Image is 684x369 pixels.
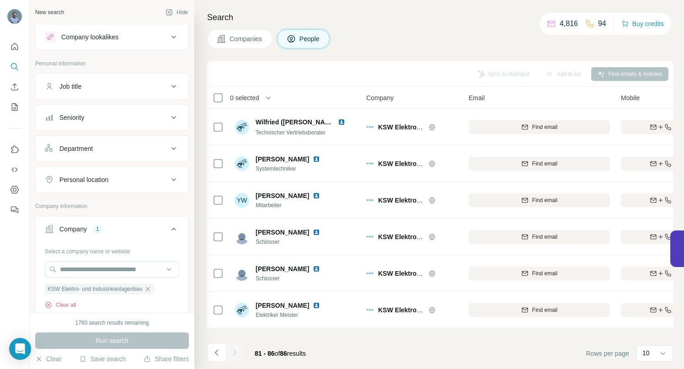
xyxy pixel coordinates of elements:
[59,82,81,91] div: Job title
[235,266,249,281] img: Avatar
[7,99,22,115] button: My lists
[61,32,118,42] div: Company lookalikes
[35,59,189,68] p: Personal information
[256,228,309,237] span: [PERSON_NAME]
[532,160,557,168] span: Find email
[75,319,149,327] div: 1760 search results remaining
[36,138,188,160] button: Department
[59,225,87,234] div: Company
[48,285,142,293] span: KSW Elektro- und Industrieanlagenbau
[256,129,326,136] span: Technischer Vertriebsberater
[256,301,309,310] span: [PERSON_NAME]
[35,8,64,16] div: New search
[59,175,108,184] div: Personal location
[256,201,331,209] span: Mitarbeiter
[7,79,22,95] button: Enrich CSV
[366,306,374,314] img: Logo of KSW Elektro- und Industrieanlagenbau
[469,303,610,317] button: Find email
[275,350,280,357] span: of
[207,343,225,362] button: Navigate to previous page
[36,26,188,48] button: Company lookalikes
[256,311,331,319] span: Elektriker Meister
[598,18,606,29] p: 94
[532,233,557,241] span: Find email
[338,118,345,126] img: LinkedIn logo
[280,350,287,357] span: 86
[532,123,557,131] span: Find email
[35,202,189,210] p: Company information
[9,338,31,360] div: Open Intercom Messenger
[532,269,557,278] span: Find email
[230,93,259,102] span: 0 selected
[469,93,485,102] span: Email
[35,354,61,364] button: Clear
[256,155,309,163] span: [PERSON_NAME]
[313,155,320,163] img: LinkedIn logo
[144,354,189,364] button: Share filters
[642,348,650,358] p: 10
[255,350,306,357] span: results
[469,230,610,244] button: Find email
[36,107,188,128] button: Seniority
[235,193,249,208] div: YW
[378,123,497,131] span: KSW Elektro- und Industrieanlagenbau
[36,218,188,244] button: Company1
[378,270,497,277] span: KSW Elektro- und Industrieanlagenbau
[235,303,249,317] img: Avatar
[36,169,188,191] button: Personal location
[256,274,331,283] span: Schlosser
[313,265,320,273] img: LinkedIn logo
[59,113,84,122] div: Seniority
[45,301,76,309] button: Clear all
[378,160,497,167] span: KSW Elektro- und Industrieanlagenbau
[235,156,249,171] img: Avatar
[79,354,126,364] button: Save search
[621,93,640,102] span: Mobile
[366,160,374,167] img: Logo of KSW Elektro- und Industrieanlagenbau
[366,270,374,277] img: Logo of KSW Elektro- und Industrieanlagenbau
[366,93,394,102] span: Company
[36,75,188,97] button: Job title
[378,197,497,204] span: KSW Elektro- und Industrieanlagenbau
[159,5,194,19] button: Hide
[560,18,578,29] p: 4,816
[366,123,374,131] img: Logo of KSW Elektro- und Industrieanlagenbau
[313,229,320,236] img: LinkedIn logo
[7,9,22,24] img: Avatar
[255,350,275,357] span: 81 - 86
[235,230,249,244] img: Avatar
[469,120,610,134] button: Find email
[235,120,249,134] img: Avatar
[378,233,497,241] span: KSW Elektro- und Industrieanlagenbau
[92,225,103,233] div: 1
[7,59,22,75] button: Search
[313,302,320,309] img: LinkedIn logo
[7,141,22,158] button: Use Surfe on LinkedIn
[299,34,321,43] span: People
[7,38,22,55] button: Quick start
[256,165,331,173] span: Systemtechniker
[532,196,557,204] span: Find email
[256,118,337,126] span: Wilfried ([PERSON_NAME]
[256,191,309,200] span: [PERSON_NAME]
[469,267,610,280] button: Find email
[256,238,331,246] span: Schlosser
[469,193,610,207] button: Find email
[366,197,374,204] img: Logo of KSW Elektro- und Industrieanlagenbau
[366,233,374,241] img: Logo of KSW Elektro- und Industrieanlagenbau
[207,11,673,24] h4: Search
[7,202,22,218] button: Feedback
[621,17,664,30] button: Buy credits
[59,144,93,153] div: Department
[532,306,557,314] span: Find email
[378,306,497,314] span: KSW Elektro- und Industrieanlagenbau
[7,161,22,178] button: Use Surfe API
[230,34,263,43] span: Companies
[469,157,610,171] button: Find email
[45,244,179,256] div: Select a company name or website
[586,349,629,358] span: Rows per page
[313,192,320,199] img: LinkedIn logo
[7,182,22,198] button: Dashboard
[256,264,309,273] span: [PERSON_NAME]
